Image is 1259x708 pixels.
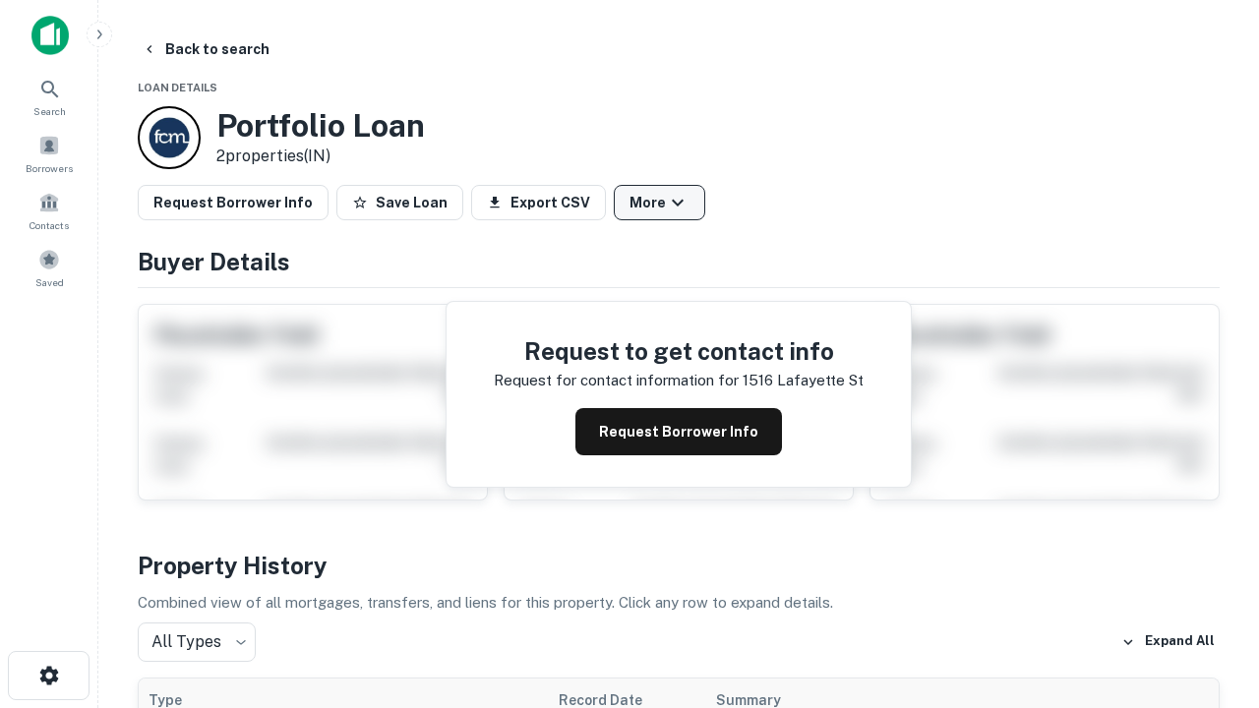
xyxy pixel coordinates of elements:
button: Back to search [134,31,277,67]
img: capitalize-icon.png [31,16,69,55]
button: Save Loan [336,185,463,220]
p: 1516 lafayette st [743,369,864,392]
h3: Portfolio Loan [216,107,425,145]
p: Combined view of all mortgages, transfers, and liens for this property. Click any row to expand d... [138,591,1220,615]
button: Request Borrower Info [575,408,782,455]
h4: Request to get contact info [494,333,864,369]
button: More [614,185,705,220]
a: Search [6,70,92,123]
a: Contacts [6,184,92,237]
button: Request Borrower Info [138,185,329,220]
button: Expand All [1116,627,1220,657]
span: Borrowers [26,160,73,176]
span: Loan Details [138,82,217,93]
p: Request for contact information for [494,369,739,392]
iframe: Chat Widget [1161,551,1259,645]
span: Search [33,103,66,119]
p: 2 properties (IN) [216,145,425,168]
div: All Types [138,622,256,662]
h4: Buyer Details [138,244,1220,279]
a: Borrowers [6,127,92,180]
span: Contacts [30,217,69,233]
span: Saved [35,274,64,290]
a: Saved [6,241,92,294]
button: Export CSV [471,185,606,220]
h4: Property History [138,548,1220,583]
